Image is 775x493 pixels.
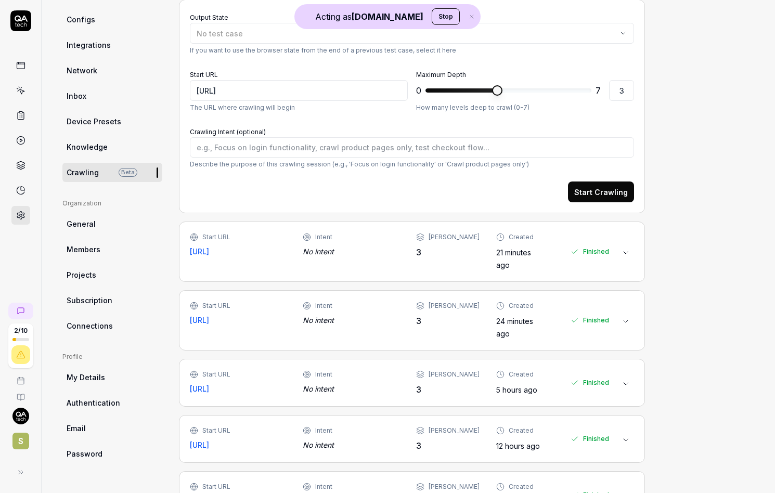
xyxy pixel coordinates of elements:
span: 0 [416,84,421,97]
div: Created [509,482,534,491]
a: Email [62,419,162,438]
div: Finished [571,426,609,452]
div: 3 [416,383,480,396]
a: Password [62,444,162,463]
button: Stop [432,8,460,25]
p: The URL where crawling will begin [190,103,408,112]
div: Start URL [202,370,230,379]
div: [PERSON_NAME] [429,232,480,242]
div: Start URL [202,232,230,242]
div: Intent [315,426,332,435]
div: Start URL [202,482,230,491]
a: Integrations [62,35,162,55]
span: 7 [596,84,601,97]
label: Output State [190,14,228,21]
label: Crawling Intent (optional) [190,128,266,136]
a: Configs [62,10,162,29]
span: General [67,218,96,229]
span: Projects [67,269,96,280]
span: Network [67,65,97,76]
a: Projects [62,265,162,284]
a: Documentation [4,385,37,401]
div: No intent [303,383,399,394]
div: Start URL [202,301,230,310]
a: Members [62,240,162,259]
div: Intent [315,301,332,310]
span: Knowledge [67,141,108,152]
div: Intent [315,482,332,491]
button: No test case [190,23,634,44]
a: [URL] [190,439,230,450]
a: Connections [62,316,162,335]
span: Connections [67,320,113,331]
span: S [12,433,29,449]
div: No intent [303,439,399,450]
a: Knowledge [62,137,162,157]
time: 5 hours ago [496,385,537,394]
time: 24 minutes ago [496,317,533,338]
div: [PERSON_NAME] [429,426,480,435]
div: [PERSON_NAME] [429,482,480,491]
div: Intent [315,370,332,379]
div: Finished [571,370,609,396]
div: Intent [315,232,332,242]
span: Beta [119,168,137,177]
a: [URL] [190,383,230,394]
a: Authentication [62,393,162,412]
span: Members [67,244,100,255]
a: New conversation [8,303,33,319]
span: Device Presets [67,116,121,127]
a: [URL] [190,246,230,257]
span: 2 / 10 [14,328,28,334]
button: S [4,424,37,451]
a: Subscription [62,291,162,310]
div: Created [509,232,534,242]
div: Finished [571,232,609,271]
div: Created [509,426,534,435]
div: 3 [416,315,480,327]
span: Authentication [67,397,120,408]
input: https://ontology-dev.studytube.ai/ [190,80,408,101]
div: 3 [416,439,480,452]
a: General [62,214,162,233]
span: Inbox [67,90,86,101]
span: Email [67,423,86,434]
div: Organization [62,199,162,208]
img: 7ccf6c19-61ad-4a6c-8811-018b02a1b829.jpg [12,408,29,424]
a: My Details [62,368,162,387]
div: Created [509,370,534,379]
a: Device Presets [62,112,162,131]
div: [PERSON_NAME] [429,301,480,310]
span: Integrations [67,40,111,50]
div: 3 [416,246,480,258]
p: If you want to use the browser state from the end of a previous test case, select it here [190,46,634,55]
div: No intent [303,246,399,257]
div: No intent [303,315,399,326]
a: [URL] [190,315,230,326]
span: Subscription [67,295,112,306]
span: Password [67,448,102,459]
a: CrawlingBeta [62,163,162,182]
span: My Details [67,372,105,383]
div: Profile [62,352,162,361]
div: Finished [571,301,609,340]
div: [PERSON_NAME] [429,370,480,379]
label: Maximum Depth [416,71,466,79]
a: Book a call with us [4,368,37,385]
a: Network [62,61,162,80]
label: Start URL [190,71,218,79]
span: No test case [197,29,243,38]
div: Created [509,301,534,310]
button: Start Crawling [568,181,634,202]
span: Configs [67,14,95,25]
p: How many levels deep to crawl (0-7) [416,103,634,112]
time: 12 hours ago [496,442,540,450]
a: Inbox [62,86,162,106]
span: Crawling [67,167,99,178]
time: 21 minutes ago [496,248,531,269]
p: Describe the purpose of this crawling session (e.g., 'Focus on login functionality' or 'Crawl pro... [190,160,634,169]
div: Start URL [202,426,230,435]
